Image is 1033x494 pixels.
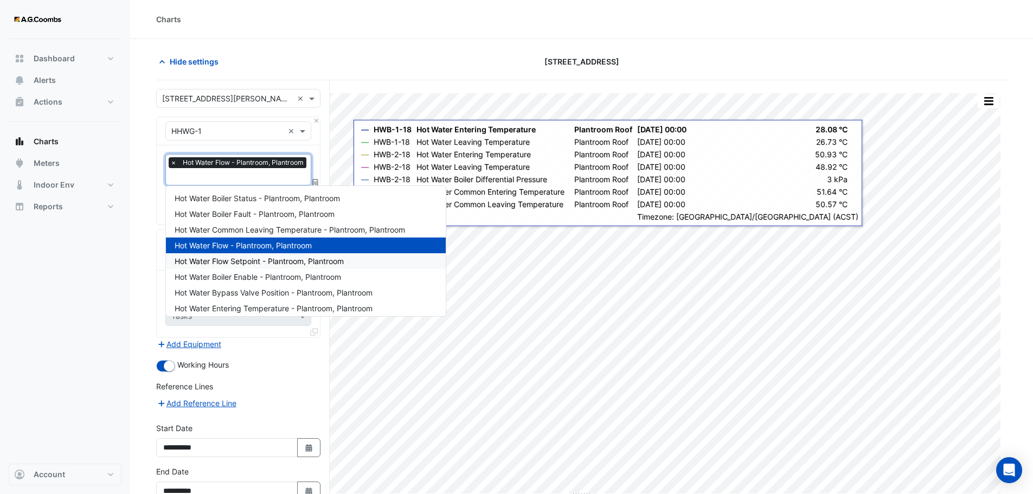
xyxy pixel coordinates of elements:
[14,158,25,169] app-icon: Meters
[177,360,229,369] span: Working Hours
[978,94,999,108] button: More Options
[34,179,74,190] span: Indoor Env
[175,304,373,313] span: Hot Water Entering Temperature - Plantroom, Plantroom
[288,125,297,137] span: Clear
[9,48,121,69] button: Dashboard
[34,53,75,64] span: Dashboard
[297,93,306,104] span: Clear
[13,9,62,30] img: Company Logo
[310,327,318,336] span: Clone Favourites and Tasks from this Equipment to other Equipment
[34,469,65,480] span: Account
[175,272,341,281] span: Hot Water Boiler Enable - Plantroom, Plantroom
[175,256,344,266] span: Hot Water Flow Setpoint - Plantroom, Plantroom
[156,422,193,434] label: Start Date
[175,194,340,203] span: Hot Water Boiler Status - Plantroom, Plantroom
[9,91,121,113] button: Actions
[9,69,121,91] button: Alerts
[175,288,373,297] span: Hot Water Bypass Valve Position - Plantroom, Plantroom
[165,185,446,317] ng-dropdown-panel: Options list
[156,466,189,477] label: End Date
[9,196,121,217] button: Reports
[34,75,56,86] span: Alerts
[34,97,62,107] span: Actions
[9,464,121,485] button: Account
[304,443,314,452] fa-icon: Select Date
[14,201,25,212] app-icon: Reports
[9,152,121,174] button: Meters
[156,381,213,392] label: Reference Lines
[156,14,181,25] div: Charts
[14,75,25,86] app-icon: Alerts
[9,131,121,152] button: Charts
[544,56,619,67] span: [STREET_ADDRESS]
[169,157,178,168] span: ×
[14,179,25,190] app-icon: Indoor Env
[156,338,222,350] button: Add Equipment
[34,201,63,212] span: Reports
[175,225,405,234] span: Hot Water Common Leaving Temperature - Plantroom, Plantroom
[311,178,320,187] span: Choose Function
[313,117,320,124] button: Close
[175,241,312,250] span: Hot Water Flow - Plantroom, Plantroom
[14,53,25,64] app-icon: Dashboard
[156,52,226,71] button: Hide settings
[996,457,1022,483] div: Open Intercom Messenger
[9,174,121,196] button: Indoor Env
[156,397,237,409] button: Add Reference Line
[170,56,219,67] span: Hide settings
[14,136,25,147] app-icon: Charts
[34,158,60,169] span: Meters
[175,209,335,219] span: Hot Water Boiler Fault - Plantroom, Plantroom
[14,97,25,107] app-icon: Actions
[34,136,59,147] span: Charts
[180,157,306,168] span: Hot Water Flow - Plantroom, Plantroom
